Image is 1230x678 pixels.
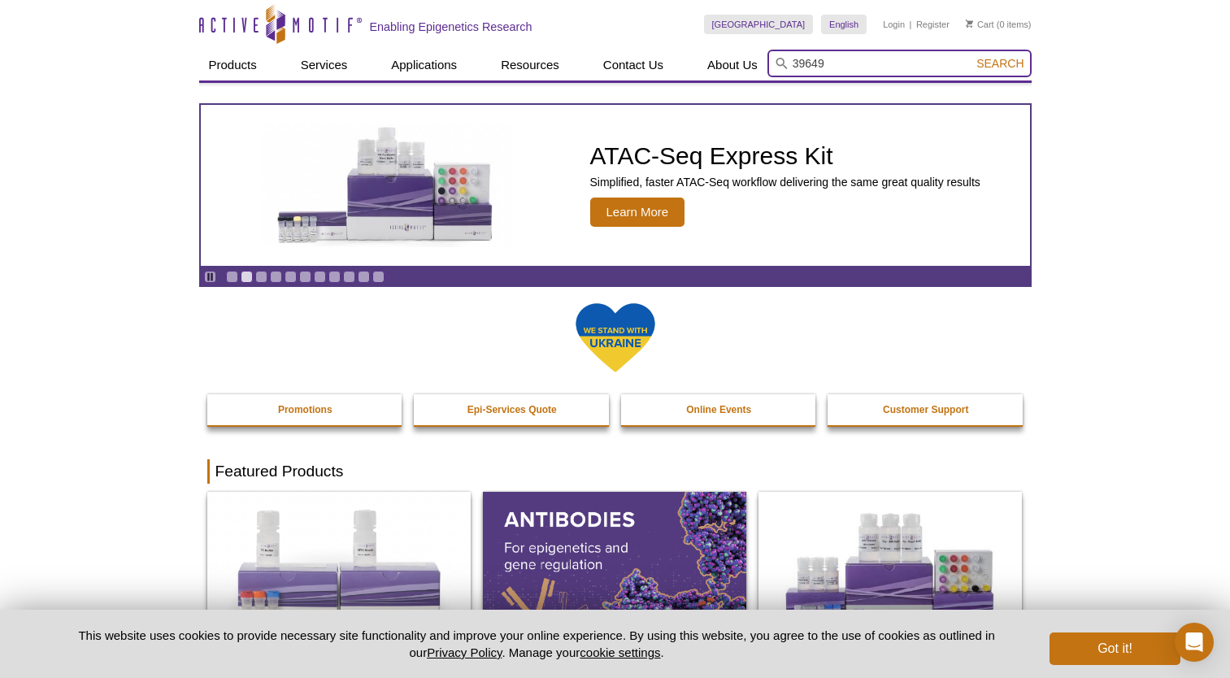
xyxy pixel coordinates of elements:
[1050,632,1180,665] button: Got it!
[483,492,746,651] img: All Antibodies
[704,15,814,34] a: [GEOGRAPHIC_DATA]
[966,15,1032,34] li: (0 items)
[207,492,471,651] img: DNA Library Prep Kit for Illumina
[966,20,973,28] img: Your Cart
[299,271,311,283] a: Go to slide 6
[767,50,1032,77] input: Keyword, Cat. No.
[201,105,1030,266] article: ATAC-Seq Express Kit
[491,50,569,80] a: Resources
[343,271,355,283] a: Go to slide 9
[971,56,1028,71] button: Search
[916,19,950,30] a: Register
[698,50,767,80] a: About Us
[580,645,660,659] button: cookie settings
[328,271,341,283] a: Go to slide 8
[270,271,282,283] a: Go to slide 4
[467,404,557,415] strong: Epi-Services Quote
[278,404,332,415] strong: Promotions
[414,394,611,425] a: Epi-Services Quote
[199,50,267,80] a: Products
[226,271,238,283] a: Go to slide 1
[381,50,467,80] a: Applications
[370,20,532,34] h2: Enabling Epigenetics Research
[372,271,385,283] a: Go to slide 11
[207,459,1024,484] h2: Featured Products
[821,15,867,34] a: English
[241,271,253,283] a: Go to slide 2
[883,404,968,415] strong: Customer Support
[828,394,1024,425] a: Customer Support
[1175,623,1214,662] div: Open Intercom Messenger
[285,271,297,283] a: Go to slide 5
[758,492,1022,651] img: CUT&Tag-IT® Express Assay Kit
[590,175,980,189] p: Simplified, faster ATAC-Seq workflow delivering the same great quality results
[314,271,326,283] a: Go to slide 7
[253,124,521,247] img: ATAC-Seq Express Kit
[976,57,1024,70] span: Search
[910,15,912,34] li: |
[204,271,216,283] a: Toggle autoplay
[201,105,1030,266] a: ATAC-Seq Express Kit ATAC-Seq Express Kit Simplified, faster ATAC-Seq workflow delivering the sam...
[686,404,751,415] strong: Online Events
[291,50,358,80] a: Services
[575,302,656,374] img: We Stand With Ukraine
[966,19,994,30] a: Cart
[621,394,818,425] a: Online Events
[358,271,370,283] a: Go to slide 10
[255,271,267,283] a: Go to slide 3
[50,627,1024,661] p: This website uses cookies to provide necessary site functionality and improve your online experie...
[590,198,685,227] span: Learn More
[593,50,673,80] a: Contact Us
[207,394,404,425] a: Promotions
[427,645,502,659] a: Privacy Policy
[883,19,905,30] a: Login
[590,144,980,168] h2: ATAC-Seq Express Kit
